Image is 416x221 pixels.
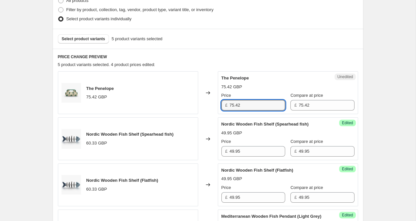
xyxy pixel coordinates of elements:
span: 5 product variants selected [112,36,162,42]
div: 49.95 GBP [221,176,242,182]
span: Select product variants individually [66,16,131,21]
span: The Penelope [86,86,114,91]
span: £ [294,149,297,154]
span: £ [225,149,228,154]
span: Nordic Wooden Fish Shelf (Flatfish) [86,178,158,183]
h6: PRICE CHANGE PREVIEW [58,54,358,59]
div: 75.42 GBP [86,94,107,100]
span: Nordic Wooden Fish Shelf (Spearhead fish) [86,132,174,137]
span: Filter by product, collection, tag, vendor, product type, variant title, or inventory [66,7,214,12]
span: Price [221,93,231,98]
button: Select product variants [58,34,109,43]
span: Compare at price [290,185,323,190]
img: S71becc5638fe4841b55bc352362198c41_80x.jpg [61,175,81,195]
span: Nordic Wooden Fish Shelf (Flatfish) [221,168,293,173]
div: 49.95 GBP [221,130,242,136]
img: S71becc5638fe4841b55bc352362198c41_80x.jpg [61,129,81,149]
span: The Penelope [221,76,249,80]
span: £ [294,103,297,108]
span: Edited [342,120,353,126]
span: Price [221,185,231,190]
span: Compare at price [290,139,323,144]
span: 5 product variants selected. 4 product prices edited: [58,62,155,67]
span: £ [225,103,228,108]
div: 75.42 GBP [221,84,242,90]
div: 60.33 GBP [86,186,107,193]
span: Price [221,139,231,144]
span: Unedited [337,74,353,79]
span: £ [294,195,297,200]
span: Nordic Wooden Fish Shelf (Spearhead fish) [221,122,309,127]
span: Compare at price [290,93,323,98]
div: 60.33 GBP [86,140,107,146]
span: Mediterranean Wooden Fish Pendant (Light Grey) [221,214,321,219]
span: Edited [342,212,353,218]
span: Select product variants [62,36,105,42]
img: Sac671b91abd8464895cd3fcbd6c8dc3ep_80x.jpg [61,83,81,103]
span: £ [225,195,228,200]
span: Edited [342,166,353,172]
